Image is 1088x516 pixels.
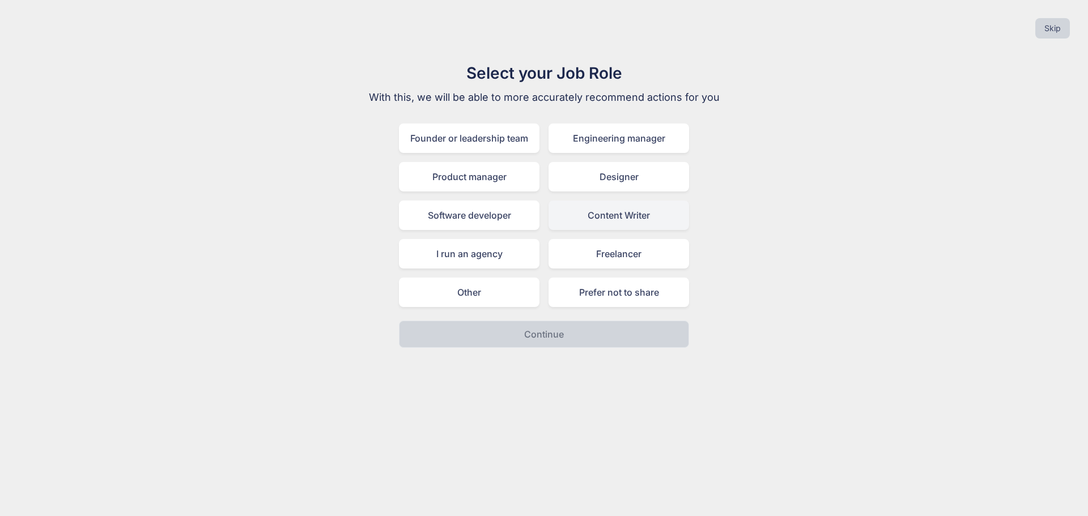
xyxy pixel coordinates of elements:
[549,278,689,307] div: Prefer not to share
[399,321,689,348] button: Continue
[549,123,689,153] div: Engineering manager
[549,239,689,268] div: Freelancer
[399,123,539,153] div: Founder or leadership team
[399,278,539,307] div: Other
[524,327,564,341] p: Continue
[354,89,734,105] p: With this, we will be able to more accurately recommend actions for you
[399,239,539,268] div: I run an agency
[399,162,539,191] div: Product manager
[1035,18,1070,39] button: Skip
[354,61,734,85] h1: Select your Job Role
[549,201,689,230] div: Content Writer
[399,201,539,230] div: Software developer
[549,162,689,191] div: Designer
